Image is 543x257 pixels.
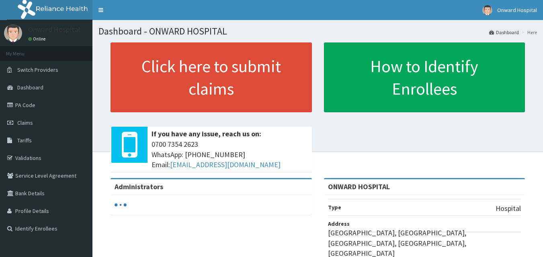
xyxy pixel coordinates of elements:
[17,66,58,73] span: Switch Providers
[115,199,127,211] svg: audio-loading
[170,160,281,169] a: [EMAIL_ADDRESS][DOMAIN_NAME]
[489,29,519,36] a: Dashboard
[497,6,537,14] span: Onward Hospital
[28,26,80,33] p: Onward Hospital
[98,26,537,36] h1: Dashboard - ONWARD HOSPITAL
[482,5,492,15] img: User Image
[17,84,43,91] span: Dashboard
[28,36,47,42] a: Online
[152,129,261,138] b: If you have any issue, reach us on:
[328,182,390,191] strong: ONWARD HOSPITAL
[115,182,163,191] b: Administrators
[324,42,525,112] a: How to Identify Enrollees
[17,119,33,126] span: Claims
[152,139,308,170] span: 0700 7354 2623 WhatsApp: [PHONE_NUMBER] Email:
[4,24,22,42] img: User Image
[496,203,521,214] p: Hospital
[328,204,341,211] b: Type
[17,137,32,144] span: Tariffs
[111,42,312,112] a: Click here to submit claims
[328,220,350,227] b: Address
[520,29,537,36] li: Here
